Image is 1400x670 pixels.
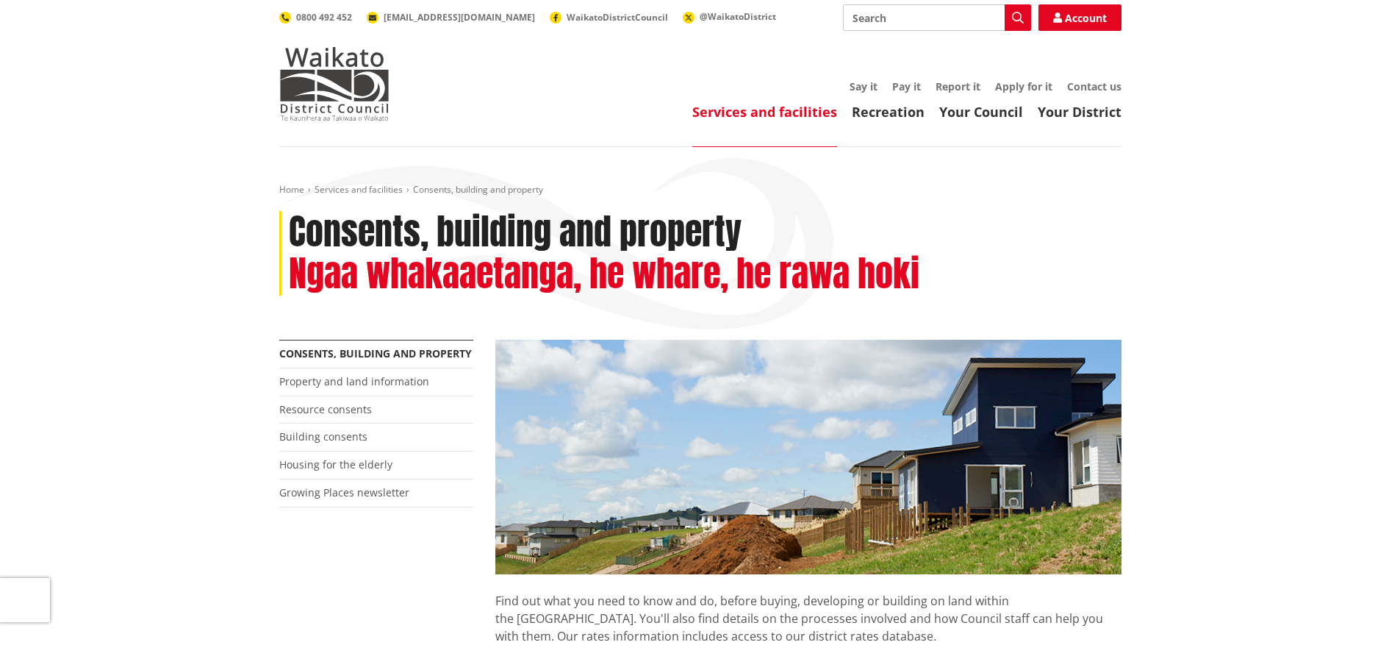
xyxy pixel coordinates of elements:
[279,11,352,24] a: 0800 492 452
[384,11,535,24] span: [EMAIL_ADDRESS][DOMAIN_NAME]
[296,11,352,24] span: 0800 492 452
[279,346,472,360] a: Consents, building and property
[936,79,980,93] a: Report it
[495,574,1121,663] p: Find out what you need to know and do, before buying, developing or building on land within the [...
[279,183,304,196] a: Home
[289,253,919,296] h2: Ngaa whakaaetanga, he whare, he rawa hoki
[289,211,742,254] h1: Consents, building and property
[279,374,429,388] a: Property and land information
[843,4,1031,31] input: Search input
[892,79,921,93] a: Pay it
[1067,79,1121,93] a: Contact us
[367,11,535,24] a: [EMAIL_ADDRESS][DOMAIN_NAME]
[692,103,837,121] a: Services and facilities
[279,485,409,499] a: Growing Places newsletter
[995,79,1052,93] a: Apply for it
[315,183,403,196] a: Services and facilities
[279,457,392,471] a: Housing for the elderly
[852,103,925,121] a: Recreation
[550,11,668,24] a: WaikatoDistrictCouncil
[279,402,372,416] a: Resource consents
[279,430,367,443] a: Building consents
[567,11,668,24] span: WaikatoDistrictCouncil
[939,103,1023,121] a: Your Council
[279,184,1121,196] nav: breadcrumb
[1038,103,1121,121] a: Your District
[279,47,390,121] img: Waikato District Council - Te Kaunihera aa Takiwaa o Waikato
[683,10,776,23] a: @WaikatoDistrict
[1038,4,1121,31] a: Account
[413,183,543,196] span: Consents, building and property
[850,79,877,93] a: Say it
[700,10,776,23] span: @WaikatoDistrict
[495,340,1121,575] img: Land-and-property-landscape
